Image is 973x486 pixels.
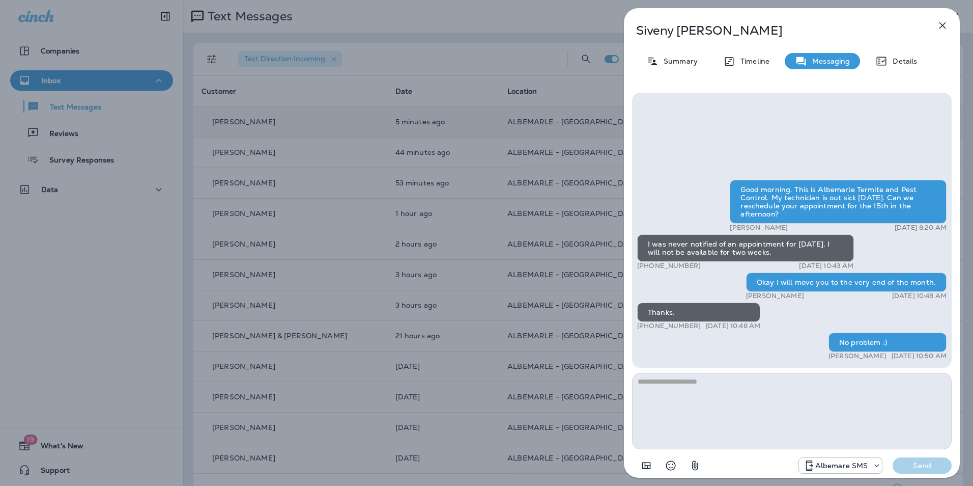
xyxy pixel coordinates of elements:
p: [PHONE_NUMBER] [637,322,701,330]
div: Thanks. [637,303,760,322]
p: [PERSON_NAME] [828,352,886,360]
div: Okay I will move you to the very end of the month. [746,273,947,292]
p: Details [888,57,917,65]
p: [DATE] 10:50 AM [892,352,947,360]
p: Summary [659,57,698,65]
button: Select an emoji [661,455,681,476]
p: [PHONE_NUMBER] [637,262,701,270]
p: Messaging [807,57,850,65]
p: Albemare SMS [815,462,868,470]
p: [DATE] 10:48 AM [892,292,947,300]
p: [PERSON_NAME] [746,292,804,300]
p: [DATE] 8:20 AM [895,224,947,232]
div: Good morning. This is Albemarle Termite and Pest Control. My technician is out sick [DATE]. Can w... [730,180,947,224]
p: [DATE] 10:43 AM [799,262,853,270]
p: Timeline [735,57,769,65]
p: [PERSON_NAME] [730,224,788,232]
button: Add in a premade template [636,455,656,476]
div: I was never notified of an appointment for [DATE]. I will not be available for two weeks. [637,234,854,262]
p: Siveny [PERSON_NAME] [636,23,914,38]
div: +1 (252) 600-3555 [799,460,882,472]
div: No problem :) [828,333,947,352]
p: [DATE] 10:48 AM [706,322,760,330]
